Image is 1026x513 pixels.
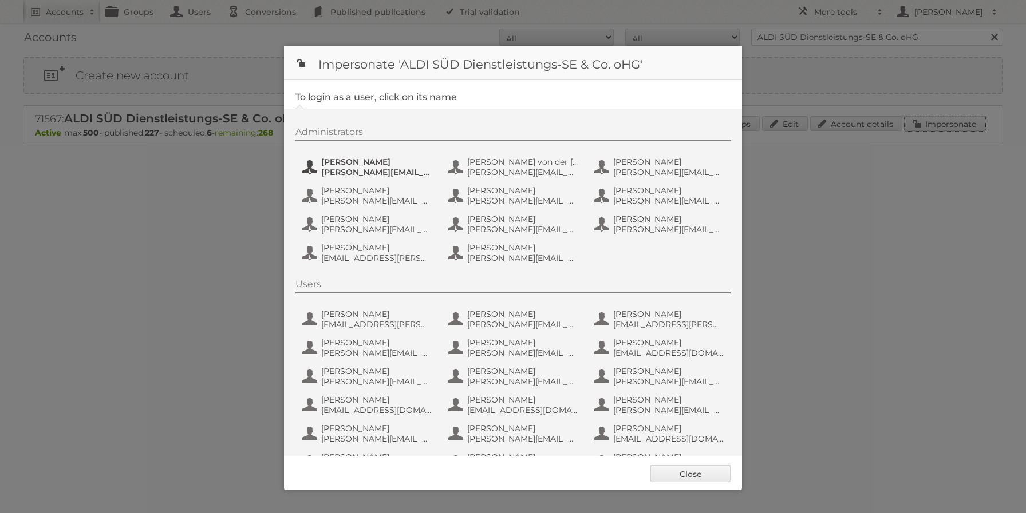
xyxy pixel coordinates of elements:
[613,405,724,415] span: [PERSON_NAME][EMAIL_ADDRESS][DOMAIN_NAME]
[447,241,582,264] button: [PERSON_NAME] [PERSON_NAME][EMAIL_ADDRESS][PERSON_NAME][DOMAIN_NAME]
[467,214,578,224] span: [PERSON_NAME]
[650,465,731,482] a: Close
[467,395,578,405] span: [PERSON_NAME]
[613,423,724,434] span: [PERSON_NAME]
[613,167,724,177] span: [PERSON_NAME][EMAIL_ADDRESS][PERSON_NAME][DOMAIN_NAME]
[321,167,432,177] span: [PERSON_NAME][EMAIL_ADDRESS][DOMAIN_NAME]
[295,126,731,141] div: Administrators
[613,309,724,319] span: [PERSON_NAME]
[467,224,578,234] span: [PERSON_NAME][EMAIL_ADDRESS][DOMAIN_NAME]
[613,224,724,234] span: [PERSON_NAME][EMAIL_ADDRESS][PERSON_NAME][DOMAIN_NAME]
[321,319,432,329] span: [EMAIL_ADDRESS][PERSON_NAME][DOMAIN_NAME]
[321,423,432,434] span: [PERSON_NAME]
[467,167,578,177] span: [PERSON_NAME][EMAIL_ADDRESS][DOMAIN_NAME]
[467,196,578,206] span: [PERSON_NAME][EMAIL_ADDRESS][PERSON_NAME][DOMAIN_NAME]
[467,434,578,444] span: [PERSON_NAME][EMAIL_ADDRESS][PERSON_NAME][DOMAIN_NAME]
[593,336,728,359] button: [PERSON_NAME] [EMAIL_ADDRESS][DOMAIN_NAME]
[321,224,432,234] span: [PERSON_NAME][EMAIL_ADDRESS][DOMAIN_NAME]
[467,452,578,462] span: [PERSON_NAME]
[613,434,724,444] span: [EMAIL_ADDRESS][DOMAIN_NAME]
[447,422,582,445] button: [PERSON_NAME] [PERSON_NAME][EMAIL_ADDRESS][PERSON_NAME][DOMAIN_NAME]
[613,452,724,462] span: [PERSON_NAME]
[613,348,724,358] span: [EMAIL_ADDRESS][DOMAIN_NAME]
[613,337,724,348] span: [PERSON_NAME]
[447,184,582,207] button: [PERSON_NAME] [PERSON_NAME][EMAIL_ADDRESS][PERSON_NAME][DOMAIN_NAME]
[321,366,432,376] span: [PERSON_NAME]
[321,405,432,415] span: [EMAIL_ADDRESS][DOMAIN_NAME]
[321,214,432,224] span: [PERSON_NAME]
[593,365,728,388] button: [PERSON_NAME] [PERSON_NAME][EMAIL_ADDRESS][PERSON_NAME][DOMAIN_NAME]
[467,185,578,196] span: [PERSON_NAME]
[467,376,578,387] span: [PERSON_NAME][EMAIL_ADDRESS][PERSON_NAME][DOMAIN_NAME]
[321,337,432,348] span: [PERSON_NAME]
[301,156,436,178] button: [PERSON_NAME] [PERSON_NAME][EMAIL_ADDRESS][DOMAIN_NAME]
[301,365,436,388] button: [PERSON_NAME] [PERSON_NAME][EMAIL_ADDRESS][PERSON_NAME][DOMAIN_NAME]
[284,46,742,80] h1: Impersonate 'ALDI SÜD Dienstleistungs-SE & Co. oHG'
[301,393,436,416] button: [PERSON_NAME] [EMAIL_ADDRESS][DOMAIN_NAME]
[321,348,432,358] span: [PERSON_NAME][EMAIL_ADDRESS][PERSON_NAME][DOMAIN_NAME]
[321,157,432,167] span: [PERSON_NAME]
[447,213,582,236] button: [PERSON_NAME] [PERSON_NAME][EMAIL_ADDRESS][DOMAIN_NAME]
[301,422,436,445] button: [PERSON_NAME] [PERSON_NAME][EMAIL_ADDRESS][DOMAIN_NAME]
[467,242,578,253] span: [PERSON_NAME]
[613,185,724,196] span: [PERSON_NAME]
[321,395,432,405] span: [PERSON_NAME]
[301,451,436,474] button: [PERSON_NAME] [PERSON_NAME][EMAIL_ADDRESS][PERSON_NAME][DOMAIN_NAME]
[467,405,578,415] span: [EMAIL_ADDRESS][DOMAIN_NAME]
[321,309,432,319] span: [PERSON_NAME]
[593,213,728,236] button: [PERSON_NAME] [PERSON_NAME][EMAIL_ADDRESS][PERSON_NAME][DOMAIN_NAME]
[593,308,728,331] button: [PERSON_NAME] [EMAIL_ADDRESS][PERSON_NAME][DOMAIN_NAME]
[593,156,728,178] button: [PERSON_NAME] [PERSON_NAME][EMAIL_ADDRESS][PERSON_NAME][DOMAIN_NAME]
[321,196,432,206] span: [PERSON_NAME][EMAIL_ADDRESS][PERSON_NAME][DOMAIN_NAME]
[613,395,724,405] span: [PERSON_NAME]
[593,451,728,474] button: [PERSON_NAME] [EMAIL_ADDRESS][PERSON_NAME][DOMAIN_NAME]
[467,337,578,348] span: [PERSON_NAME]
[613,196,724,206] span: [PERSON_NAME][EMAIL_ADDRESS][DOMAIN_NAME]
[613,214,724,224] span: [PERSON_NAME]
[447,336,582,359] button: [PERSON_NAME] [PERSON_NAME][EMAIL_ADDRESS][PERSON_NAME][DOMAIN_NAME]
[467,253,578,263] span: [PERSON_NAME][EMAIL_ADDRESS][PERSON_NAME][DOMAIN_NAME]
[321,452,432,462] span: [PERSON_NAME]
[301,184,436,207] button: [PERSON_NAME] [PERSON_NAME][EMAIL_ADDRESS][PERSON_NAME][DOMAIN_NAME]
[301,241,436,264] button: [PERSON_NAME] [EMAIL_ADDRESS][PERSON_NAME][DOMAIN_NAME]
[467,309,578,319] span: [PERSON_NAME]
[593,184,728,207] button: [PERSON_NAME] [PERSON_NAME][EMAIL_ADDRESS][DOMAIN_NAME]
[301,308,436,331] button: [PERSON_NAME] [EMAIL_ADDRESS][PERSON_NAME][DOMAIN_NAME]
[321,185,432,196] span: [PERSON_NAME]
[613,319,724,329] span: [EMAIL_ADDRESS][PERSON_NAME][DOMAIN_NAME]
[447,451,582,474] button: [PERSON_NAME] [EMAIL_ADDRESS][PERSON_NAME][DOMAIN_NAME]
[467,319,578,329] span: [PERSON_NAME][EMAIL_ADDRESS][PERSON_NAME][DOMAIN_NAME]
[447,308,582,331] button: [PERSON_NAME] [PERSON_NAME][EMAIL_ADDRESS][PERSON_NAME][DOMAIN_NAME]
[467,366,578,376] span: [PERSON_NAME]
[593,422,728,445] button: [PERSON_NAME] [EMAIL_ADDRESS][DOMAIN_NAME]
[321,376,432,387] span: [PERSON_NAME][EMAIL_ADDRESS][PERSON_NAME][DOMAIN_NAME]
[295,92,457,102] legend: To login as a user, click on its name
[447,393,582,416] button: [PERSON_NAME] [EMAIL_ADDRESS][DOMAIN_NAME]
[447,156,582,178] button: [PERSON_NAME] von der [PERSON_NAME] [PERSON_NAME][EMAIL_ADDRESS][DOMAIN_NAME]
[321,242,432,253] span: [PERSON_NAME]
[613,366,724,376] span: [PERSON_NAME]
[593,393,728,416] button: [PERSON_NAME] [PERSON_NAME][EMAIL_ADDRESS][DOMAIN_NAME]
[447,365,582,388] button: [PERSON_NAME] [PERSON_NAME][EMAIL_ADDRESS][PERSON_NAME][DOMAIN_NAME]
[321,434,432,444] span: [PERSON_NAME][EMAIL_ADDRESS][DOMAIN_NAME]
[467,157,578,167] span: [PERSON_NAME] von der [PERSON_NAME]
[321,253,432,263] span: [EMAIL_ADDRESS][PERSON_NAME][DOMAIN_NAME]
[467,423,578,434] span: [PERSON_NAME]
[467,348,578,358] span: [PERSON_NAME][EMAIL_ADDRESS][PERSON_NAME][DOMAIN_NAME]
[295,279,731,293] div: Users
[301,336,436,359] button: [PERSON_NAME] [PERSON_NAME][EMAIL_ADDRESS][PERSON_NAME][DOMAIN_NAME]
[613,157,724,167] span: [PERSON_NAME]
[301,213,436,236] button: [PERSON_NAME] [PERSON_NAME][EMAIL_ADDRESS][DOMAIN_NAME]
[613,376,724,387] span: [PERSON_NAME][EMAIL_ADDRESS][PERSON_NAME][DOMAIN_NAME]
